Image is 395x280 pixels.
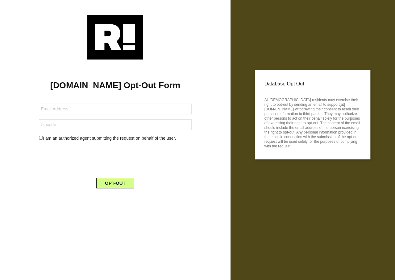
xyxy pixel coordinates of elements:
[264,79,361,89] p: Database Opt Out
[34,135,196,142] div: I am an authorized agent submitting the request on behalf of the user.
[264,96,361,149] p: All [DEMOGRAPHIC_DATA] residents may exercise their right to opt-out by sending an email to suppo...
[9,80,221,91] h1: [DOMAIN_NAME] Opt-Out Form
[96,178,134,188] button: OPT-OUT
[87,15,143,60] img: Retention.com
[39,119,191,130] input: Zipcode
[68,146,162,171] iframe: reCAPTCHA
[39,104,191,114] input: Email Address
